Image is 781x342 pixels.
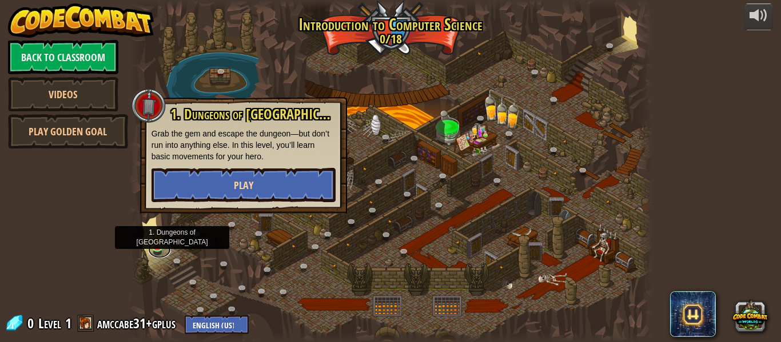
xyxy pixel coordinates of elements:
button: Play [152,168,336,202]
img: level-banner-started.png [152,228,164,248]
span: 1. Dungeons of [GEOGRAPHIC_DATA] [170,104,356,124]
p: Grab the gem and escape the dungeon—but don’t run into anything else. In this level, you’ll learn... [152,128,336,162]
span: 0 [27,314,37,332]
span: Level [38,314,61,333]
button: Adjust volume [744,3,773,30]
a: amccabe31+gplus [97,314,179,332]
img: CodeCombat - Learn how to code by playing a game [8,3,154,38]
span: Play [234,178,253,192]
span: 1 [65,314,71,332]
a: Play Golden Goal [8,114,128,148]
a: Videos [8,77,118,111]
a: Back to Classroom [8,40,118,74]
